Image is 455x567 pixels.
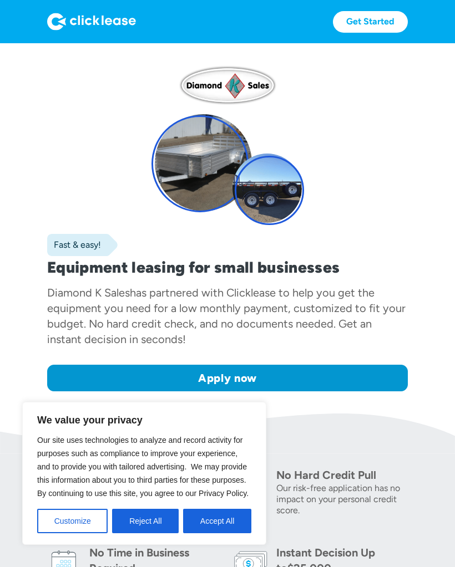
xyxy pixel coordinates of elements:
div: has partnered with Clicklease to help you get the equipment you need for a low monthly payment, c... [47,286,406,346]
div: Fast & easy! [47,239,101,251]
button: Customize [37,509,108,533]
button: Reject All [112,509,179,533]
div: No Hard Credit Pull [276,467,408,483]
a: Get Started [333,11,408,33]
div: Our risk-free application has no impact on your personal credit score. [276,483,408,516]
img: Logo [47,13,136,30]
div: Diamond K Sales [47,286,130,299]
span: Our site uses technologies to analyze and record activity for purposes such as compliance to impr... [37,436,249,498]
h1: Equipment leasing for small businesses [47,258,408,276]
button: Accept All [183,509,251,533]
div: We value your privacy [22,402,266,545]
a: Apply now [47,365,408,391]
p: We value your privacy [37,413,251,427]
